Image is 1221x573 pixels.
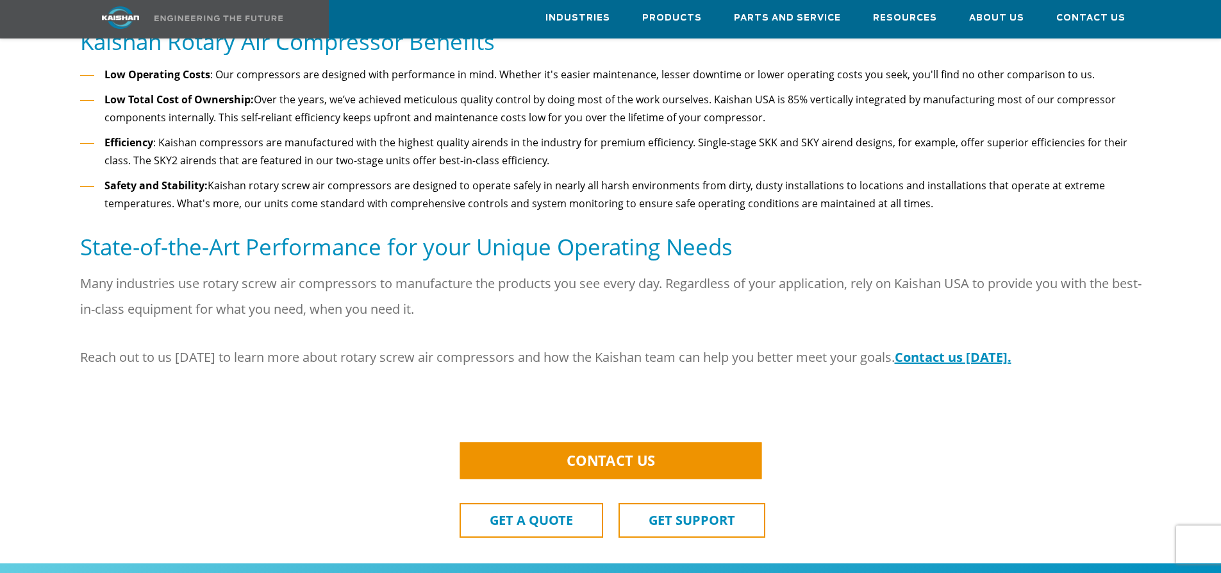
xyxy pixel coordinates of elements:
a: Parts and Service [734,1,841,35]
a: Industries [545,1,610,35]
span: About Us [969,11,1024,26]
a: About Us [969,1,1024,35]
span: Parts and Service [734,11,841,26]
span: Contact Us [1056,11,1125,26]
h5: Kaishan Rotary Air Compressor Benefits [80,27,1142,56]
span: Industries [545,11,610,26]
a: Products [642,1,702,35]
li: Kaishan rotary screw air compressors are designed to operate safely in nearly all harsh environme... [80,176,1142,213]
span: GET A QUOTE [490,511,573,529]
h5: State-of-the-Art Performance for your Unique Operating Needs [80,232,1142,261]
span: Products [642,11,702,26]
strong: Efficiency [104,135,153,150]
a: Contact Us [1056,1,1125,35]
span: GET SUPPORT [649,511,735,529]
img: kaishan logo [72,6,169,29]
a: Contact us [DATE]. [895,348,1011,366]
strong: Safety and Stability: [104,178,208,192]
span: Resources [873,11,937,26]
a: GET A QUOTE [460,503,603,538]
strong: Low Operating Costs [104,67,210,81]
span: CONTACT US [566,450,655,470]
p: Reach out to us [DATE] to learn more about rotary screw air compressors and how the Kaishan team ... [80,345,1142,370]
strong: Low Total Cost of Ownership: [104,92,254,107]
li: : Kaishan compressors are manufactured with the highest quality airends in the industry for premi... [80,133,1142,170]
img: Engineering the future [154,15,283,21]
a: CONTACT US [460,442,761,479]
a: GET SUPPORT [619,503,765,538]
li: Over the years, we’ve achieved meticulous quality control by doing most of the work ourselves. Ka... [80,90,1142,127]
a: Resources [873,1,937,35]
li: : Our compressors are designed with performance in mind. Whether it's easier maintenance, lesser ... [80,65,1142,84]
p: Many industries use rotary screw air compressors to manufacture the products you see every day. R... [80,271,1142,322]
